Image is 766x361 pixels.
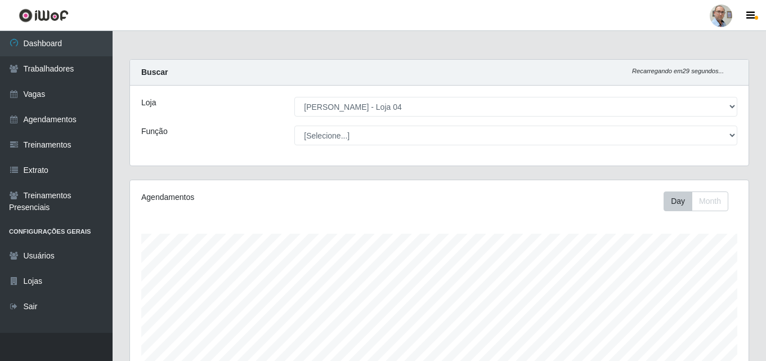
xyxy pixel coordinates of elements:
[141,97,156,109] label: Loja
[141,126,168,137] label: Função
[664,191,692,211] button: Day
[141,191,380,203] div: Agendamentos
[692,191,728,211] button: Month
[632,68,724,74] i: Recarregando em 29 segundos...
[664,191,737,211] div: Toolbar with button groups
[664,191,728,211] div: First group
[141,68,168,77] strong: Buscar
[19,8,69,23] img: CoreUI Logo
